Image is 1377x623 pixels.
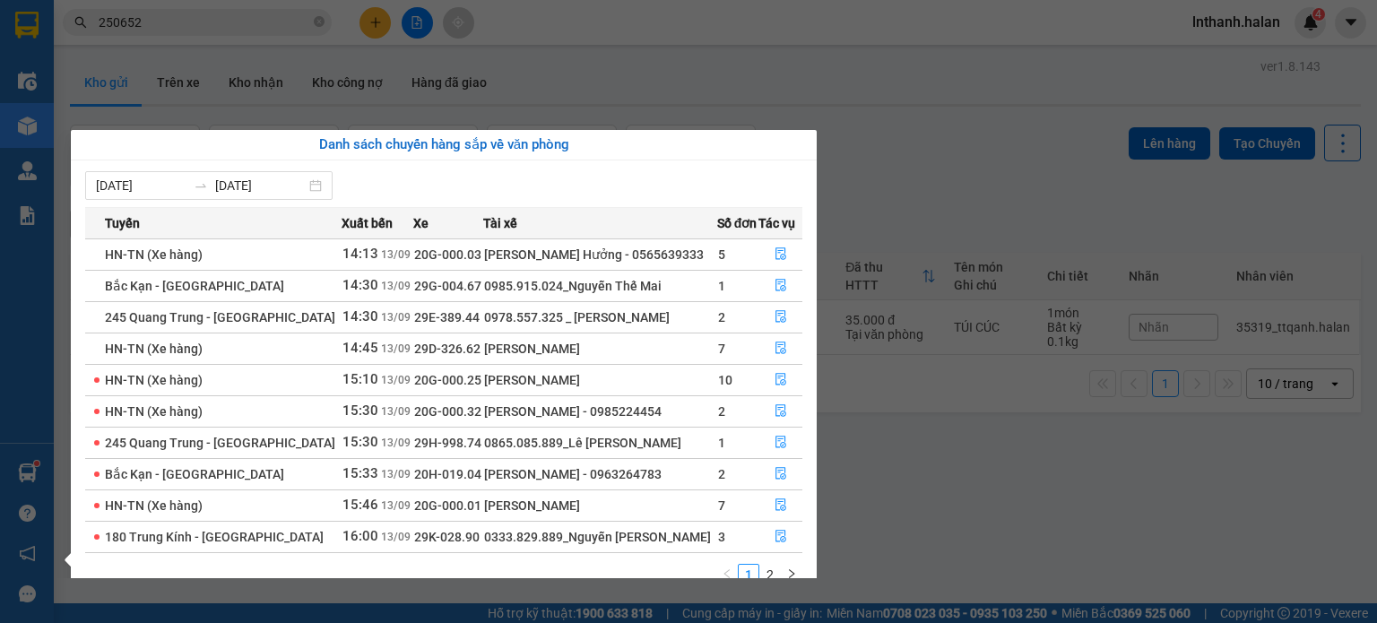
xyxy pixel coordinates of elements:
span: 13/09 [381,342,411,355]
span: to [194,178,208,193]
span: 29G-004.67 [414,279,481,293]
span: 14:30 [342,277,378,293]
li: 2 [759,564,781,585]
span: 13/09 [381,531,411,543]
span: HN-TN (Xe hàng) [105,373,203,387]
span: file-done [775,373,787,387]
button: file-done [759,397,801,426]
span: Xe [413,213,429,233]
div: 0978.557.325 _ [PERSON_NAME] [484,307,715,327]
div: 0333.829.889_Nguyễn [PERSON_NAME] [484,527,715,547]
span: 16:00 [342,528,378,544]
button: file-done [759,523,801,551]
span: file-done [775,436,787,450]
div: [PERSON_NAME] - 0963264783 [484,464,715,484]
li: 1 [738,564,759,585]
span: 13/09 [381,468,411,480]
span: 20G-000.32 [414,404,481,419]
span: 14:30 [342,308,378,324]
button: file-done [759,460,801,489]
span: file-done [775,498,787,513]
button: file-done [759,303,801,332]
span: 29D-326.62 [414,342,481,356]
span: 13/09 [381,280,411,292]
div: [PERSON_NAME] [484,339,715,359]
span: Bắc Kạn - [GEOGRAPHIC_DATA] [105,279,284,293]
span: left [722,568,732,579]
div: [PERSON_NAME] - 0985224454 [484,402,715,421]
span: 15:30 [342,434,378,450]
span: 7 [718,342,725,356]
span: 2 [718,310,725,324]
button: file-done [759,272,801,300]
input: Từ ngày [96,176,186,195]
span: 14:13 [342,246,378,262]
span: 20G-000.01 [414,498,481,513]
span: 245 Quang Trung - [GEOGRAPHIC_DATA] [105,436,335,450]
button: right [781,564,802,585]
span: 245 Quang Trung - [GEOGRAPHIC_DATA] [105,310,335,324]
span: 3 [718,530,725,544]
span: Tác vụ [758,213,795,233]
button: file-done [759,240,801,269]
span: 15:33 [342,465,378,481]
span: 13/09 [381,311,411,324]
input: Đến ngày [215,176,306,195]
div: [PERSON_NAME] Hưởng - 0565639333 [484,245,715,264]
span: 5 [718,247,725,262]
span: Xuất bến [342,213,393,233]
span: HN-TN (Xe hàng) [105,247,203,262]
button: left [716,564,738,585]
span: HN-TN (Xe hàng) [105,342,203,356]
div: Danh sách chuyến hàng sắp về văn phòng [85,134,802,156]
button: file-done [759,491,801,520]
div: [PERSON_NAME] [484,370,715,390]
span: HN-TN (Xe hàng) [105,404,203,419]
span: 1 [718,436,725,450]
button: file-done [759,428,801,457]
span: 14:45 [342,340,378,356]
span: 2 [718,404,725,419]
span: file-done [775,247,787,262]
span: 2 [718,467,725,481]
span: file-done [775,279,787,293]
button: file-done [759,366,801,394]
span: 15:10 [342,371,378,387]
span: file-done [775,467,787,481]
a: 1 [739,565,758,584]
a: 2 [760,565,780,584]
div: 0865.085.889_Lê [PERSON_NAME] [484,433,715,453]
span: 13/09 [381,499,411,512]
span: 180 Trung Kính - [GEOGRAPHIC_DATA] [105,530,324,544]
span: 13/09 [381,248,411,261]
span: 20G-000.03 [414,247,481,262]
span: swap-right [194,178,208,193]
div: [PERSON_NAME] [484,496,715,515]
span: file-done [775,530,787,544]
span: file-done [775,404,787,419]
span: 20G-000.25 [414,373,481,387]
span: 29K-028.90 [414,530,480,544]
span: 13/09 [381,374,411,386]
span: Tài xế [483,213,517,233]
span: Số đơn [717,213,758,233]
span: file-done [775,342,787,356]
span: HN-TN (Xe hàng) [105,498,203,513]
span: 15:30 [342,402,378,419]
li: Previous Page [716,564,738,585]
span: 29H-998.74 [414,436,481,450]
span: 29E-389.44 [414,310,480,324]
span: 10 [718,373,732,387]
span: 1 [718,279,725,293]
div: 0985.915.024_Nguyễn Thế Mai [484,276,715,296]
span: file-done [775,310,787,324]
span: 13/09 [381,437,411,449]
li: Next Page [781,564,802,585]
span: right [786,568,797,579]
span: 15:46 [342,497,378,513]
span: 20H-019.04 [414,467,481,481]
span: 7 [718,498,725,513]
button: file-done [759,334,801,363]
span: Bắc Kạn - [GEOGRAPHIC_DATA] [105,467,284,481]
span: Tuyến [105,213,140,233]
